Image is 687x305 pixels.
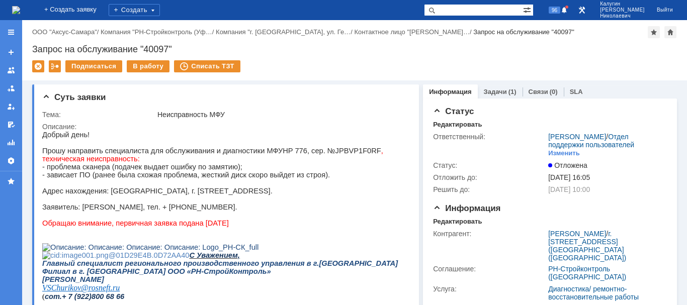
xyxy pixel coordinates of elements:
a: Контактное лицо "[PERSON_NAME]… [354,28,470,36]
span: сот.+ 7 (922) [3,73,49,81]
a: Отдел поддержки пользователей [548,133,634,149]
span: Расширенный поиск [523,5,533,14]
div: Отложить до: [433,173,546,181]
a: Заявки в моей ответственности [3,80,19,96]
div: Контрагент: [433,230,546,238]
img: logo [12,6,20,14]
a: РН-Стройконтроль ([GEOGRAPHIC_DATA]) [548,265,626,281]
a: Перейти на домашнюю страницу [12,6,20,14]
a: Диагностика/ ремонтно-восстановительные работы [548,285,639,301]
span: 68 66 [64,162,82,170]
span: .ru [68,153,77,161]
span: @ [39,64,46,73]
span: 00 [53,73,61,81]
span: С Уважением, [147,24,197,32]
span: 96 [549,7,560,14]
span: 8 [49,162,53,170]
div: Статус: [433,161,546,169]
span: 8 [49,73,53,81]
a: г. [STREET_ADDRESS] ([GEOGRAPHIC_DATA] ([GEOGRAPHIC_DATA]) [548,230,626,262]
span: Суть заявки [42,92,106,102]
a: Отчеты [3,135,19,151]
div: Неисправность МФУ [157,111,405,119]
span: Статус [433,107,474,116]
span: rosneft [46,153,68,161]
a: ООО "Аксус-Самара" [32,28,97,36]
a: Задачи [484,88,507,95]
a: Компания "РН-Стройконтроль (Уф… [101,28,212,36]
a: Перейти в интерфейс администратора [576,4,588,16]
span: 68 66 [64,73,82,81]
a: Мои согласования [3,117,19,133]
div: / [548,230,662,262]
div: Решить до: [433,185,546,193]
div: / [354,28,473,36]
a: [PERSON_NAME] [548,133,606,141]
span: JPBVP1F0RF [293,16,339,24]
div: (1) [508,88,517,95]
div: Работа с массовостью [49,60,61,72]
a: Связи [529,88,548,95]
span: .ru [68,64,77,73]
div: / [101,28,216,36]
div: / [548,133,662,149]
div: / [216,28,354,36]
span: Информация [433,204,500,213]
a: Мои заявки [3,98,19,115]
span: сот.+ 7 (922) [3,162,49,170]
div: Создать [109,4,160,16]
div: Редактировать [433,121,482,129]
div: Изменить [548,149,580,157]
span: HP [240,16,250,24]
div: [DATE] 16:05 [548,173,662,181]
span: @ [39,153,46,161]
a: Информация [429,88,471,95]
span: Email отправителя: [EMAIL_ADDRESS][DOMAIN_NAME] [10,154,167,161]
span: [DATE] 10:00 [548,185,590,193]
div: (0) [550,88,558,95]
span: [PERSON_NAME] [600,7,645,13]
div: Тема: [42,111,155,119]
span: Николаевич [600,13,645,19]
div: / [32,28,101,36]
a: Создать заявку [3,44,19,60]
div: Описание: [42,123,407,131]
span: 00 [53,162,61,170]
a: Настройки [3,153,19,169]
span: Отложена [548,161,587,169]
a: Компания "г. [GEOGRAPHIC_DATA], ул. Ге… [216,28,351,36]
div: Ответственный: [433,133,546,141]
a: [PERSON_NAME] [548,230,606,238]
div: Сделать домашней страницей [664,26,676,38]
div: Запрос на обслуживание "40097" [32,44,677,54]
span: Калугин [600,1,645,7]
a: SLA [570,88,583,95]
div: Запрос на обслуживание "40097" [473,28,574,36]
div: Соглашение: [433,265,546,273]
div: Редактировать [433,218,482,226]
span: С Уважением, [147,121,197,129]
div: Удалить [32,60,44,72]
div: Добавить в избранное [648,26,660,38]
div: Услуга: [433,285,546,293]
a: Заявки на командах [3,62,19,78]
